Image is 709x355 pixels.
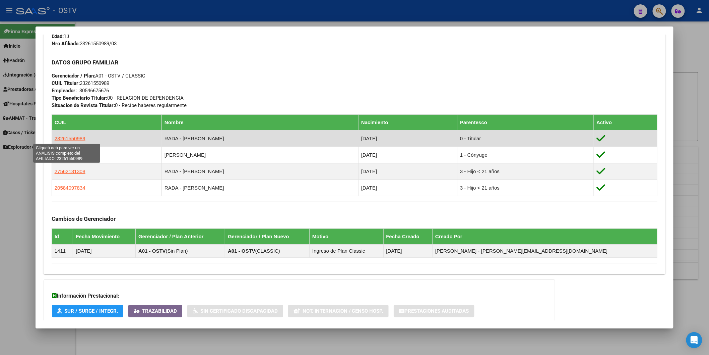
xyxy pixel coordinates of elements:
th: Activo [594,114,657,130]
span: Prestaciones Auditadas [405,308,469,314]
th: Nombre [162,114,358,130]
td: Ingreso de Plan Classic [310,244,383,257]
td: RADA - [PERSON_NAME] [162,130,358,147]
td: [DATE] [358,147,457,163]
td: ( ) [136,244,225,257]
td: RADA - [PERSON_NAME] [162,180,358,196]
td: RADA - [PERSON_NAME] [162,163,358,180]
span: Not. Internacion / Censo Hosp. [303,308,383,314]
h3: DATOS GRUPO FAMILIAR [52,59,657,66]
span: 20584097834 [55,185,85,191]
td: ( ) [225,244,310,257]
span: A01 - OSTV / CLASSIC [52,73,145,79]
span: 0 - Recibe haberes regularmente [52,102,187,108]
th: Gerenciador / Plan Anterior [136,229,225,244]
span: 23261550989 [52,80,109,86]
span: Sin Plan [168,248,186,254]
div: Open Intercom Messenger [686,332,702,348]
td: 0 - Titular [457,130,594,147]
button: SUR / SURGE / INTEGR. [52,305,123,317]
th: Gerenciador / Plan Nuevo [225,229,310,244]
span: Sin Certificado Discapacidad [200,308,278,314]
strong: A01 - OSTV [138,248,166,254]
strong: CUIL Titular: [52,80,80,86]
th: Motivo [310,229,383,244]
span: 27562131308 [55,168,85,174]
strong: Empleador: [52,88,77,94]
span: 13 [52,33,69,39]
span: Trazabilidad [142,308,177,314]
span: 00 - RELACION DE DEPENDENCIA [52,95,184,101]
td: [PERSON_NAME] [162,147,358,163]
strong: Situacion de Revista Titular: [52,102,115,108]
button: Trazabilidad [128,305,182,317]
th: Fecha Creado [383,229,433,244]
td: 1 - Cónyuge [457,147,594,163]
td: [DATE] [358,130,457,147]
td: 3 - Hijo < 21 años [457,163,594,180]
h3: Cambios de Gerenciador [52,215,657,222]
button: Not. Internacion / Censo Hosp. [288,305,389,317]
td: [DATE] [358,163,457,180]
button: Sin Certificado Discapacidad [187,305,283,317]
span: CLASSIC [257,248,278,254]
th: Parentesco [457,114,594,130]
td: [DATE] [383,244,433,257]
td: [PERSON_NAME] - [PERSON_NAME][EMAIL_ADDRESS][DOMAIN_NAME] [433,244,657,257]
th: CUIL [52,114,162,130]
td: 1411 [52,244,73,257]
span: 23302845654 [55,152,85,158]
td: 3 - Hijo < 21 años [457,180,594,196]
th: Fecha Movimiento [73,229,136,244]
span: 23261550989/03 [52,41,117,47]
strong: Nro Afiliado: [52,41,80,47]
th: Creado Por [433,229,657,244]
span: SUR / SURGE / INTEGR. [64,308,118,314]
strong: Tipo Beneficiario Titular: [52,95,107,101]
strong: A01 - OSTV [228,248,255,254]
strong: Edad: [52,33,64,39]
td: [DATE] [73,244,136,257]
button: Prestaciones Auditadas [394,305,474,317]
td: [DATE] [358,180,457,196]
span: 23261550989 [55,136,85,141]
h3: Información Prestacional: [52,292,547,300]
div: 30546675676 [79,87,109,94]
th: Id [52,229,73,244]
th: Nacimiento [358,114,457,130]
strong: Gerenciador / Plan: [52,73,95,79]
